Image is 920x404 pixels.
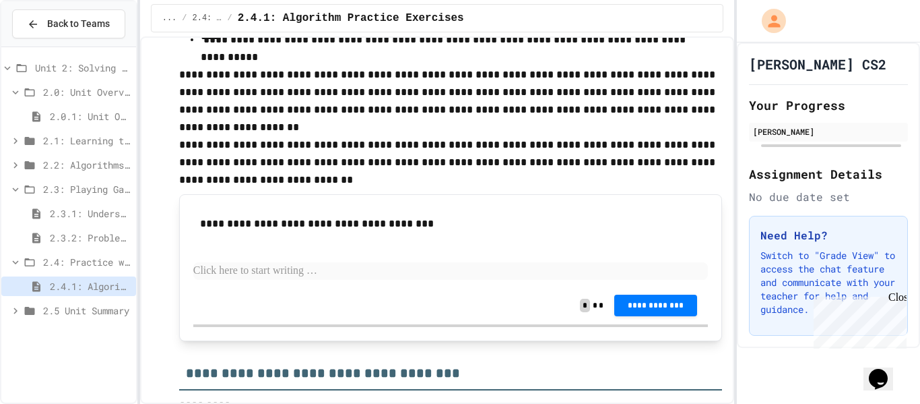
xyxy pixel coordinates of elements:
h2: Your Progress [749,96,908,115]
h3: Need Help? [760,227,896,243]
span: 2.3.1: Understanding Games with Flowcharts [50,206,131,221]
h1: [PERSON_NAME] CS2 [749,55,886,74]
span: ... [162,13,177,24]
div: My Account [748,5,789,36]
h2: Assignment Details [749,165,908,183]
span: 2.5 Unit Summary [43,304,131,318]
span: 2.3: Playing Games [43,182,131,196]
span: 2.4: Practice with Algorithms [43,255,131,269]
span: 2.4.1: Algorithm Practice Exercises [50,279,131,293]
iframe: chat widget [808,291,907,349]
p: Switch to "Grade View" to access the chat feature and communicate with your teacher for help and ... [760,249,896,316]
div: Chat with us now!Close [5,5,93,86]
div: [PERSON_NAME] [753,125,904,138]
span: 2.1: Learning to Solve Hard Problems [43,134,131,148]
span: 2.0.1: Unit Overview [50,109,131,123]
span: 2.0: Unit Overview [43,85,131,99]
span: Unit 2: Solving Problems in Computer Science [35,61,131,75]
span: / [227,13,232,24]
span: 2.4.1: Algorithm Practice Exercises [238,10,464,26]
span: / [182,13,187,24]
div: No due date set [749,189,908,205]
span: 2.2: Algorithms - from Pseudocode to Flowcharts [43,158,131,172]
iframe: chat widget [863,350,907,391]
button: Back to Teams [12,9,125,38]
span: 2.4: Practice with Algorithms [193,13,222,24]
span: 2.3.2: Problem Solving Reflection [50,231,131,245]
span: Back to Teams [47,17,110,31]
